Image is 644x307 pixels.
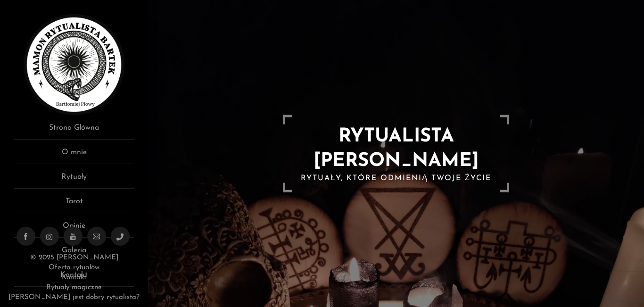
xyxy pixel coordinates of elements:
[8,294,140,301] a: [PERSON_NAME] jest dobry rytualista?
[14,122,134,140] a: Strona Główna
[62,274,86,281] a: Kontakt
[49,264,99,271] a: Oferta rytuałów
[292,124,500,173] h1: RYTUALISTA [PERSON_NAME]
[14,220,134,238] a: Opinie
[14,196,134,213] a: Tarot
[14,147,134,164] a: O mnie
[46,284,102,291] a: Rytuały magiczne
[24,14,124,115] img: Rytualista Bartek
[292,173,500,183] h2: Rytuały, które odmienią Twoje życie
[14,171,134,189] a: Rytuały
